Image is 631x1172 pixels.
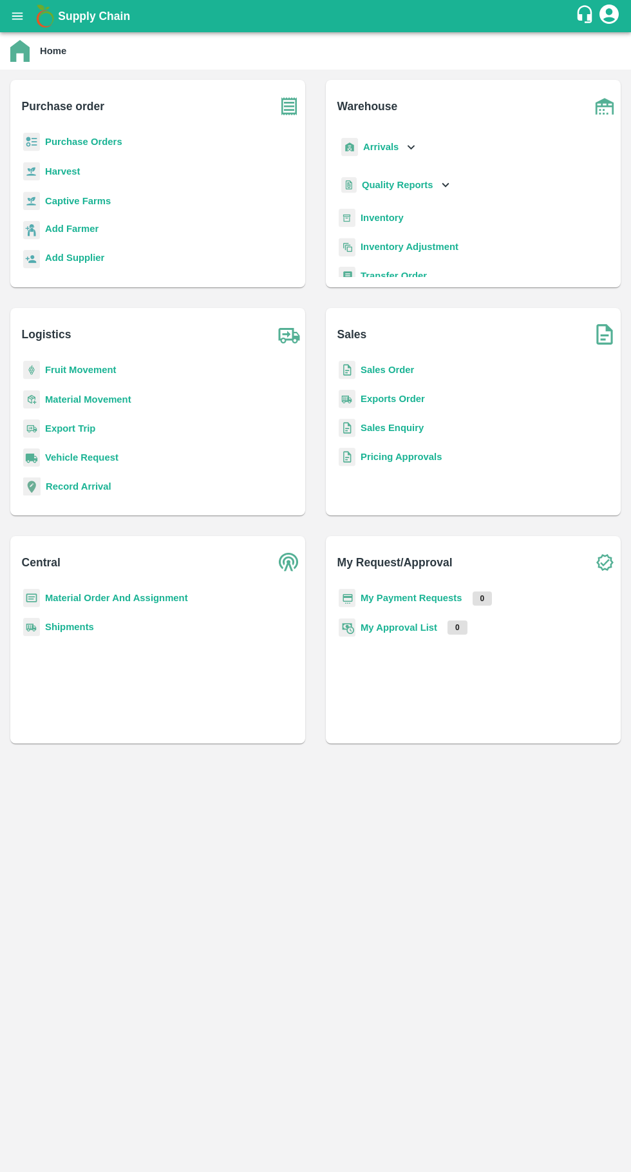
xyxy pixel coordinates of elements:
p: 0 [473,591,493,606]
img: sales [339,361,355,379]
a: Export Trip [45,423,95,434]
a: Shipments [45,622,94,632]
a: My Approval List [361,622,437,633]
img: reciept [23,133,40,151]
a: Add Supplier [45,251,104,268]
b: Home [40,46,66,56]
img: supplier [23,250,40,269]
b: Arrivals [363,142,399,152]
button: open drawer [3,1,32,31]
a: Purchase Orders [45,137,122,147]
img: material [23,390,40,409]
img: inventory [339,238,355,256]
a: Sales Order [361,365,414,375]
a: Supply Chain [58,7,575,25]
b: Purchase order [22,97,104,115]
a: Captive Farms [45,196,111,206]
a: My Payment Requests [361,593,462,603]
img: whArrival [341,138,358,157]
a: Sales Enquiry [361,423,424,433]
div: Quality Reports [339,172,453,198]
img: delivery [23,419,40,438]
a: Exports Order [361,394,425,404]
img: qualityReport [341,177,357,193]
a: Inventory Adjustment [361,242,458,252]
b: Central [22,553,61,572]
b: Add Farmer [45,224,99,234]
img: shipments [23,618,40,637]
a: Inventory [361,213,404,223]
img: shipments [339,390,355,408]
a: Record Arrival [46,481,111,492]
b: Add Supplier [45,253,104,263]
img: vehicle [23,448,40,467]
b: Logistics [22,325,71,343]
a: Transfer Order [361,271,427,281]
img: warehouse [589,90,621,122]
img: recordArrival [23,477,41,495]
img: approval [339,618,355,637]
div: customer-support [575,5,598,28]
b: Sales [337,325,367,343]
img: fruit [23,361,40,379]
img: truck [273,318,305,351]
img: farmer [23,221,40,240]
div: Arrivals [339,133,419,162]
img: soSales [589,318,621,351]
img: whInventory [339,209,355,227]
a: Material Order And Assignment [45,593,188,603]
img: purchase [273,90,305,122]
img: check [589,546,621,579]
p: 0 [447,620,467,635]
img: sales [339,419,355,437]
img: whTransfer [339,267,355,285]
img: harvest [23,162,40,181]
a: Harvest [45,166,80,177]
img: logo [32,3,58,29]
img: payment [339,589,355,608]
a: Pricing Approvals [361,452,442,462]
div: account of current user [598,3,621,30]
a: Fruit Movement [45,365,117,375]
img: harvest [23,191,40,211]
img: home [10,40,30,62]
a: Add Farmer [45,222,99,239]
b: Quality Reports [362,180,433,190]
img: sales [339,448,355,466]
b: Warehouse [337,97,398,115]
b: My Request/Approval [337,553,453,572]
b: Supply Chain [58,10,130,23]
img: central [273,546,305,579]
a: Vehicle Request [45,452,118,463]
img: centralMaterial [23,589,40,608]
a: Material Movement [45,394,131,405]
